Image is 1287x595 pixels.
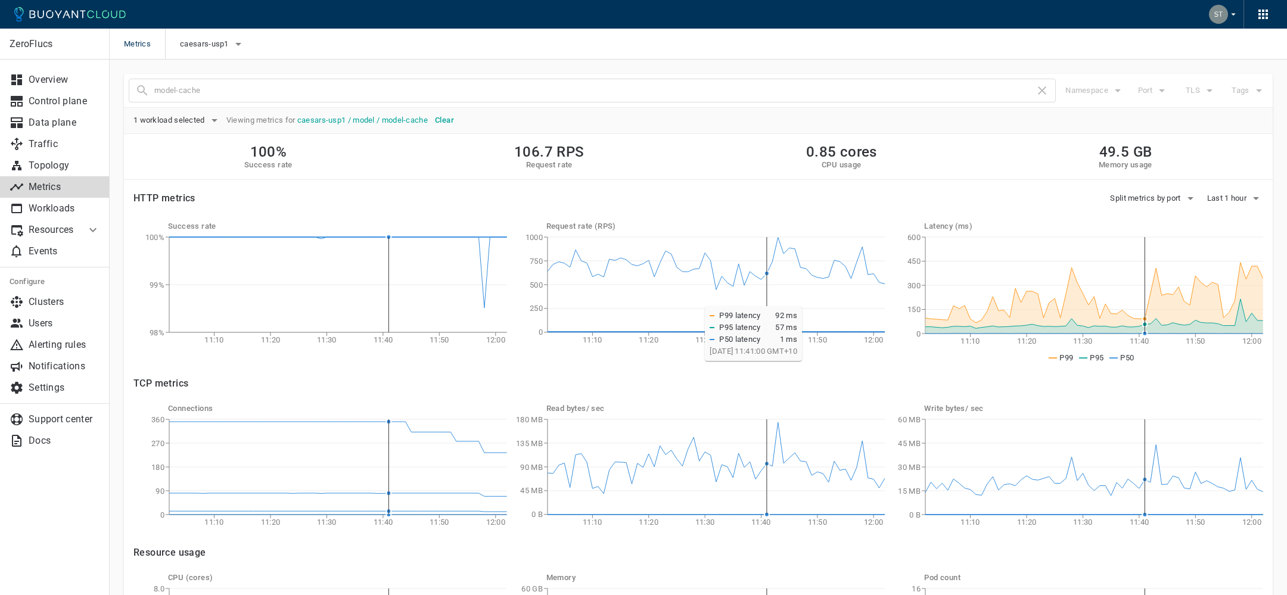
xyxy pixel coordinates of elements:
tspan: 90 [156,487,164,496]
span: Metrics [124,29,165,60]
tspan: 11:10 [961,518,981,527]
tspan: 11:40 [751,335,771,344]
tspan: 90 MB [520,463,543,472]
tspan: 300 [907,281,921,290]
tspan: 12:00 [1242,337,1262,345]
p: Workloads [29,203,100,214]
p: Notifications [29,360,100,372]
tspan: 11:10 [961,337,981,345]
tspan: 360 [151,415,164,424]
tspan: 11:10 [583,335,602,344]
span: P95 [1090,353,1103,362]
p: Topology [29,160,100,172]
tspan: 11:40 [1130,337,1149,345]
h5: Connections [168,404,507,413]
h2: 49.5 GB [1099,144,1152,160]
tspan: 11:30 [1073,518,1093,527]
h4: Resource usage [133,547,1263,559]
h2: 0.85 cores [806,144,877,160]
span: Split metrics by port [1110,194,1183,203]
button: Split metrics by port [1110,189,1197,207]
tspan: 11:10 [583,518,602,527]
tspan: 11:10 [204,335,224,344]
h4: HTTP metrics [133,192,195,204]
p: Clusters [29,296,100,308]
h5: Clear [435,116,454,125]
h5: Latency (ms) [924,222,1263,231]
h2: 100% [244,144,293,160]
tspan: 98% [150,328,164,337]
tspan: 11:50 [808,518,828,527]
h5: Success rate [244,160,293,170]
tspan: 11:20 [1017,518,1037,527]
p: Settings [29,382,100,394]
h5: Write bytes / sec [924,404,1263,413]
tspan: 500 [530,281,543,289]
tspan: 1000 [525,233,542,242]
tspan: 0 [538,328,542,337]
p: Data plane [29,117,100,129]
tspan: 11:50 [1186,337,1205,345]
tspan: 600 [907,233,921,242]
tspan: 11:20 [1017,337,1037,345]
tspan: 11:20 [261,518,280,527]
h5: CPU (cores) [168,573,507,582]
tspan: 11:50 [1186,518,1205,527]
p: Overview [29,74,100,86]
input: Search [154,82,1035,99]
h5: Memory [546,573,885,582]
p: Control plane [29,95,100,107]
h5: Success rate [168,222,507,231]
tspan: 12:00 [864,518,884,527]
h2: 106.7 RPS [514,144,585,160]
tspan: 11:40 [374,335,393,344]
span: P99 [1059,353,1073,362]
h5: Request rate [514,160,585,170]
tspan: 180 [151,463,164,472]
tspan: 180 MB [516,415,543,424]
tspan: 11:40 [751,518,771,527]
tspan: 60 MB [899,415,921,424]
tspan: 11:40 [374,518,393,527]
tspan: 30 MB [899,463,921,472]
h5: CPU usage [806,160,877,170]
h4: TCP metrics [133,378,1263,390]
span: Last 1 hour [1207,194,1249,203]
h5: Configure [10,277,100,286]
p: ZeroFlucs [10,38,100,50]
tspan: 11:50 [808,335,828,344]
h5: Memory usage [1099,160,1152,170]
span: Viewing metrics for [222,116,430,125]
p: Alerting rules [29,339,100,351]
p: Metrics [29,181,100,193]
img: Steve Gray [1209,5,1228,24]
tspan: 11:30 [695,335,715,344]
tspan: 100% [145,233,164,242]
tspan: 11:30 [1073,337,1093,345]
tspan: 0 [160,510,164,519]
a: caesars-usp1 / model / model-cache [297,116,428,124]
h5: Request rate (RPS) [546,222,885,231]
h5: Pod count [924,573,1263,582]
tspan: 11:10 [204,518,224,527]
tspan: 11:50 [430,518,449,527]
p: Resources [29,224,76,236]
tspan: 11:30 [317,518,336,527]
p: Docs [29,435,100,447]
tspan: 150 [907,305,921,314]
tspan: 99% [150,281,164,289]
tspan: 11:30 [317,335,336,344]
tspan: 8.0 [154,584,164,593]
tspan: 45 MB [899,439,921,448]
tspan: 11:50 [430,335,449,344]
p: Traffic [29,138,100,150]
p: Events [29,245,100,257]
tspan: 12:00 [486,518,506,527]
span: P50 [1120,353,1134,362]
button: caesars-usp1 [180,35,245,53]
tspan: 16 [912,584,921,593]
tspan: 450 [907,257,921,266]
tspan: 0 B [909,510,921,519]
span: caesars-usp1 [180,39,231,49]
span: 1 workload selected [133,116,207,125]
